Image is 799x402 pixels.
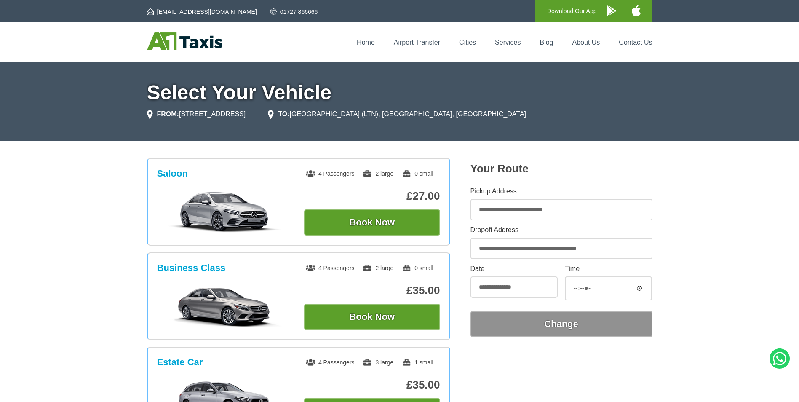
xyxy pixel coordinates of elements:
label: Pickup Address [470,188,652,195]
label: Date [470,265,558,272]
label: Dropoff Address [470,227,652,233]
h1: Select Your Vehicle [147,83,652,103]
span: 2 large [363,170,393,177]
a: Blog [540,39,553,46]
p: £35.00 [304,284,440,297]
span: 1 small [402,359,433,366]
a: Airport Transfer [394,39,440,46]
span: 4 Passengers [306,265,355,271]
button: Book Now [304,304,440,330]
p: £27.00 [304,190,440,203]
strong: FROM: [157,110,179,118]
a: Cities [459,39,476,46]
span: 2 large [363,265,393,271]
p: Download Our App [547,6,597,16]
h3: Saloon [157,168,188,179]
img: Saloon [161,191,288,233]
span: 4 Passengers [306,359,355,366]
button: Book Now [304,209,440,236]
img: A1 Taxis Android App [607,5,616,16]
a: About Us [572,39,600,46]
img: Business Class [161,285,288,327]
span: 0 small [402,265,433,271]
strong: TO: [278,110,289,118]
a: Services [495,39,521,46]
p: £35.00 [304,378,440,391]
a: Home [357,39,375,46]
span: 4 Passengers [306,170,355,177]
h2: Your Route [470,162,652,175]
li: [STREET_ADDRESS] [147,109,246,119]
h3: Business Class [157,263,226,273]
span: 0 small [402,170,433,177]
img: A1 Taxis iPhone App [632,5,641,16]
img: A1 Taxis St Albans LTD [147,32,222,50]
a: 01727 866666 [270,8,318,16]
a: Contact Us [619,39,652,46]
label: Time [565,265,652,272]
a: [EMAIL_ADDRESS][DOMAIN_NAME] [147,8,257,16]
span: 3 large [363,359,393,366]
li: [GEOGRAPHIC_DATA] (LTN), [GEOGRAPHIC_DATA], [GEOGRAPHIC_DATA] [268,109,526,119]
button: Change [470,311,652,337]
h3: Estate Car [157,357,203,368]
